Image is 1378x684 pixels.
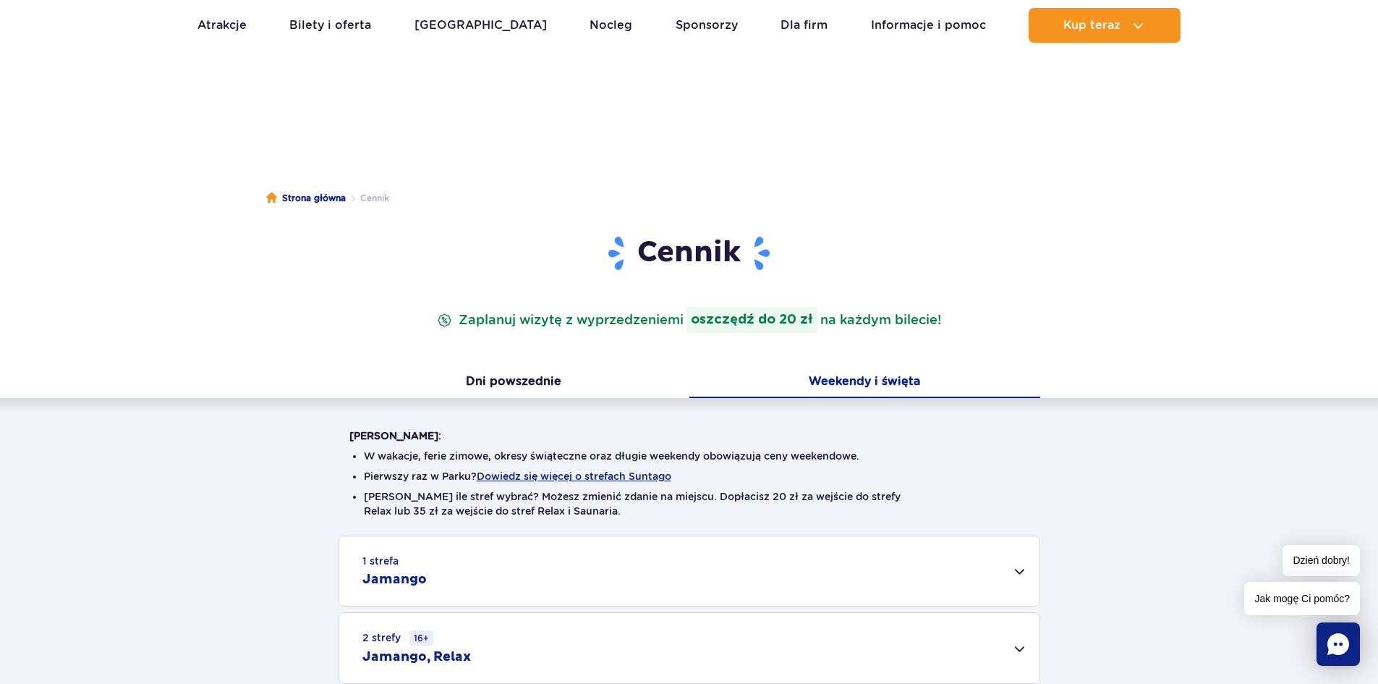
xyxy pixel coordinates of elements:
button: Kup teraz [1029,8,1181,43]
small: 16+ [409,630,433,646]
a: Bilety i oferta [289,8,371,43]
span: Dzień dobry! [1283,545,1360,576]
span: Kup teraz [1063,19,1120,32]
p: Zaplanuj wizytę z wyprzedzeniem na każdym bilecie! [434,307,944,333]
a: Atrakcje [197,8,247,43]
h2: Jamango [362,571,427,588]
span: Jak mogę Ci pomóc? [1244,582,1360,615]
li: W wakacje, ferie zimowe, okresy świąteczne oraz długie weekendy obowiązują ceny weekendowe. [364,449,1015,463]
a: [GEOGRAPHIC_DATA] [414,8,547,43]
h2: Jamango, Relax [362,649,471,666]
li: Pierwszy raz w Parku? [364,469,1015,484]
small: 2 strefy [362,630,433,646]
h1: Cennik [349,235,1029,272]
a: Dla firm [781,8,828,43]
li: Cennik [346,191,389,206]
a: Nocleg [590,8,632,43]
button: Weekendy i święta [689,368,1040,398]
button: Dni powszednie [339,368,689,398]
a: Strona główna [266,191,346,206]
a: Informacje i pomoc [871,8,986,43]
button: Dowiedz się więcej o strefach Suntago [477,470,671,482]
small: 1 strefa [362,554,399,568]
a: Sponsorzy [676,8,738,43]
li: [PERSON_NAME] ile stref wybrać? Możesz zmienić zdanie na miejscu. Dopłacisz 20 zł za wejście do s... [364,489,1015,518]
strong: [PERSON_NAME]: [349,430,441,442]
div: Chat [1317,622,1360,666]
strong: oszczędź do 20 zł [686,307,817,333]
